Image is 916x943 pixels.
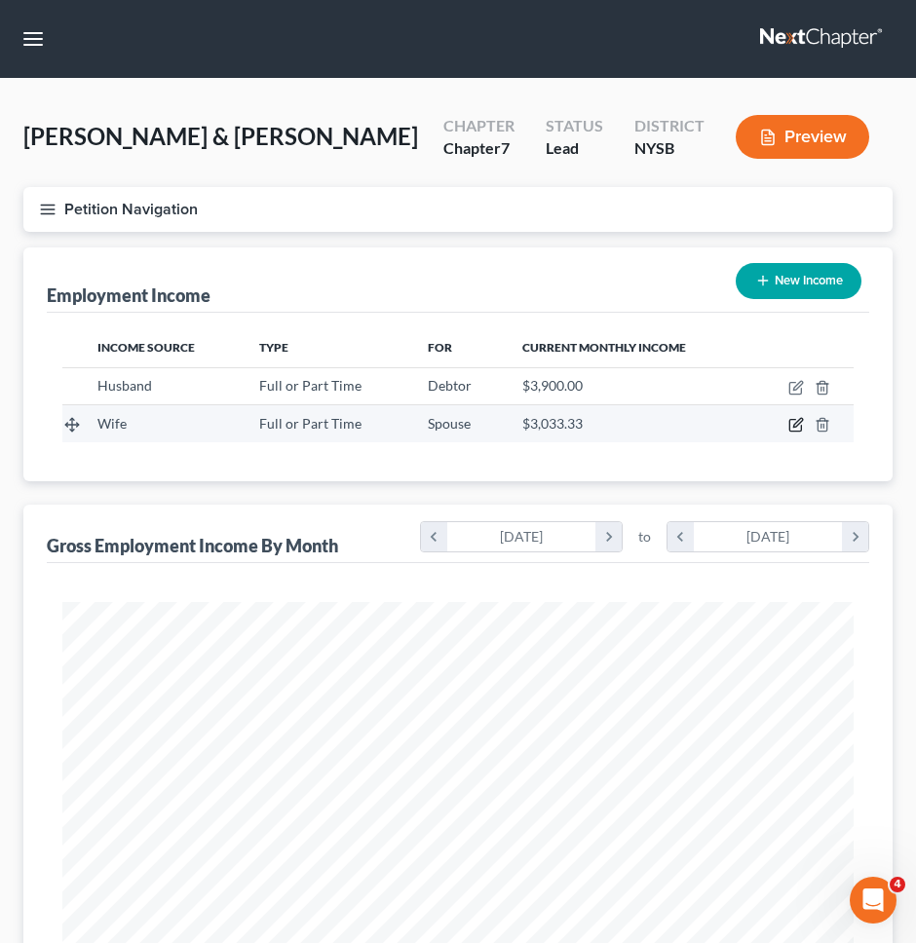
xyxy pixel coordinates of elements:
span: Debtor [428,377,472,394]
button: New Income [736,263,861,299]
span: 7 [501,138,510,157]
i: chevron_left [668,522,694,551]
iframe: Intercom live chat [850,877,897,924]
div: Chapter [443,115,515,137]
span: Full or Part Time [259,377,362,394]
span: Type [259,340,288,355]
div: Gross Employment Income By Month [47,534,338,557]
div: District [634,115,705,137]
span: [PERSON_NAME] & [PERSON_NAME] [23,122,418,150]
i: chevron_left [421,522,447,551]
div: NYSB [634,137,705,160]
div: Status [546,115,603,137]
span: Current Monthly Income [522,340,686,355]
span: Husband [97,377,152,394]
span: $3,900.00 [522,377,583,394]
div: Employment Income [47,283,210,307]
span: to [638,527,651,547]
div: [DATE] [694,522,843,551]
i: chevron_right [842,522,868,551]
button: Preview [736,115,869,159]
span: For [428,340,452,355]
div: [DATE] [447,522,596,551]
span: Full or Part Time [259,415,362,432]
div: Chapter [443,137,515,160]
span: Wife [97,415,127,432]
span: 4 [890,877,905,892]
span: Spouse [428,415,471,432]
span: Income Source [97,340,195,355]
i: chevron_right [595,522,622,551]
button: Petition Navigation [23,187,893,232]
span: $3,033.33 [522,415,583,432]
div: Lead [546,137,603,160]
